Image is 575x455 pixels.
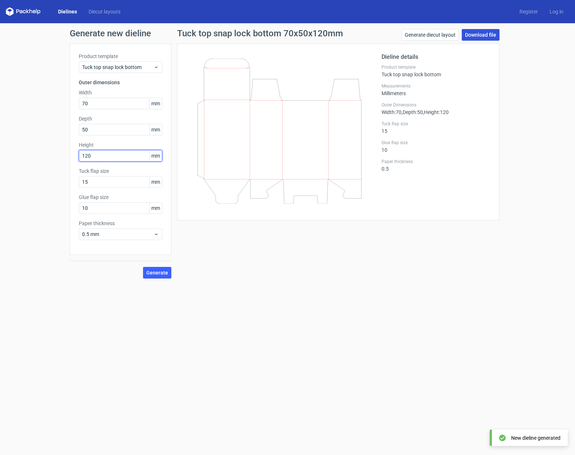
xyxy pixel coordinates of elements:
[149,124,162,135] span: mm
[143,267,171,279] button: Generate
[149,150,162,161] span: mm
[149,176,162,187] span: mm
[382,83,490,89] label: Measurements
[79,194,162,201] label: Glue flap size
[382,140,490,146] label: Glue flap size
[82,64,154,71] span: Tuck top snap lock bottom
[544,8,569,15] a: Log in
[382,53,490,61] h2: Dieline details
[79,53,162,60] label: Product template
[401,109,423,115] span: , Depth : 50
[382,109,401,115] span: Width : 70
[382,140,490,153] div: 10
[79,79,162,86] h3: Outer dimensions
[423,109,449,115] span: , Height : 120
[146,270,168,275] span: Generate
[52,8,83,15] a: Dielines
[382,121,490,134] div: 15
[511,434,560,442] div: New dieline generated
[79,89,162,96] label: Width
[149,203,162,214] span: mm
[79,141,162,149] label: Height
[70,29,505,38] h1: Generate new dieline
[514,8,544,15] a: Register
[177,29,343,38] h1: Tuck top snap lock bottom 70x50x120mm
[401,29,459,41] a: Generate diecut layout
[382,121,490,127] label: Tuck flap size
[382,159,490,172] div: 0.5
[83,8,126,15] a: Diecut layouts
[79,115,162,122] label: Depth
[149,98,162,109] span: mm
[382,64,490,70] label: Product template
[382,83,490,96] div: Millimeters
[79,220,162,227] label: Paper thickness
[82,231,154,238] span: 0.5 mm
[382,102,490,108] label: Outer Dimensions
[382,64,490,77] div: Tuck top snap lock bottom
[382,159,490,164] label: Paper thickness
[79,167,162,175] label: Tuck flap size
[462,29,499,41] a: Download file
